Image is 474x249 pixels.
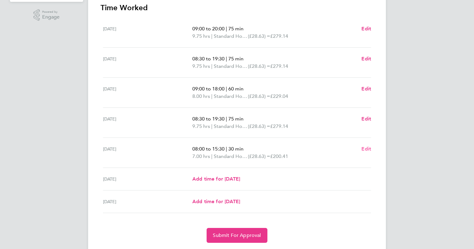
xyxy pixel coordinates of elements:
[103,25,192,40] div: [DATE]
[228,26,244,32] span: 75 min
[103,175,192,183] div: [DATE]
[214,33,248,40] span: Standard Hourly
[270,33,288,39] span: £279.14
[103,145,192,160] div: [DATE]
[228,56,244,62] span: 75 min
[192,176,240,182] span: Add time for [DATE]
[192,86,225,92] span: 09:00 to 18:00
[192,146,225,152] span: 08:00 to 15:30
[226,146,227,152] span: |
[214,93,248,100] span: Standard Hourly
[192,56,225,62] span: 08:30 to 19:30
[361,115,371,123] a: Edit
[270,123,288,129] span: £279.14
[101,3,373,13] h3: Time Worked
[361,146,371,152] span: Edit
[192,123,210,129] span: 9.75 hrs
[361,145,371,153] a: Edit
[248,123,270,129] span: (£28.63) =
[226,56,227,62] span: |
[34,9,60,21] a: Powered byEngage
[228,86,244,92] span: 60 min
[228,116,244,122] span: 75 min
[361,116,371,122] span: Edit
[103,198,192,205] div: [DATE]
[103,55,192,70] div: [DATE]
[192,198,240,205] a: Add time for [DATE]
[211,153,212,159] span: |
[214,123,248,130] span: Standard Hourly
[192,63,210,69] span: 9.75 hrs
[211,63,212,69] span: |
[248,63,270,69] span: (£28.63) =
[192,175,240,183] a: Add time for [DATE]
[211,123,212,129] span: |
[248,93,270,99] span: (£28.63) =
[207,228,267,243] button: Submit For Approval
[192,26,225,32] span: 09:00 to 20:00
[192,93,210,99] span: 8.00 hrs
[42,15,60,20] span: Engage
[270,93,288,99] span: £229.04
[361,25,371,33] a: Edit
[214,63,248,70] span: Standard Hourly
[192,153,210,159] span: 7.00 hrs
[192,199,240,204] span: Add time for [DATE]
[226,116,227,122] span: |
[361,56,371,62] span: Edit
[270,153,288,159] span: £200.41
[213,232,261,238] span: Submit For Approval
[228,146,244,152] span: 30 min
[361,26,371,32] span: Edit
[248,153,270,159] span: (£28.63) =
[270,63,288,69] span: £279.14
[192,116,225,122] span: 08:30 to 19:30
[103,85,192,100] div: [DATE]
[211,93,212,99] span: |
[226,86,227,92] span: |
[42,9,60,15] span: Powered by
[214,153,248,160] span: Standard Hourly
[361,85,371,93] a: Edit
[211,33,212,39] span: |
[103,115,192,130] div: [DATE]
[226,26,227,32] span: |
[248,33,270,39] span: (£28.63) =
[192,33,210,39] span: 9.75 hrs
[361,55,371,63] a: Edit
[361,86,371,92] span: Edit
